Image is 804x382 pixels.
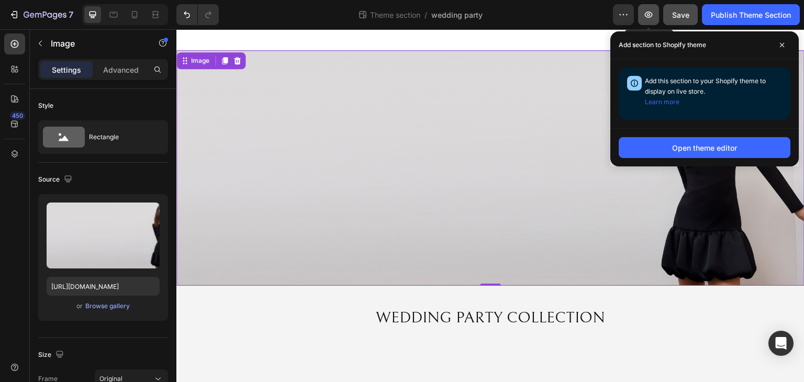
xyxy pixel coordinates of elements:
button: Open theme editor [619,137,790,158]
span: wedding party [431,9,483,20]
span: Add this section to your Shopify theme to display on live store. [645,77,766,106]
input: https://example.com/image.jpg [47,277,160,296]
div: Style [38,101,53,110]
span: or [76,300,83,312]
div: Rectangle [89,125,153,149]
span: Save [672,10,689,19]
p: 7 [69,8,73,21]
div: Publish Theme Section [711,9,791,20]
p: Image [51,37,140,50]
p: Settings [52,64,81,75]
button: Learn more [645,97,679,107]
p: Advanced [103,64,139,75]
span: / [425,9,427,20]
span: Theme section [368,9,422,20]
button: Save [663,4,698,25]
button: Browse gallery [85,301,130,311]
iframe: Design area [176,29,804,382]
button: 7 [4,4,78,25]
div: Open theme editor [672,142,737,153]
img: preview-image [47,203,160,268]
div: Undo/Redo [176,4,219,25]
p: Add section to Shopify theme [619,40,706,50]
div: Open Intercom Messenger [768,331,794,356]
div: Browse gallery [85,301,130,311]
div: Source [38,173,74,187]
div: Size [38,348,66,362]
div: 450 [10,111,25,120]
button: Publish Theme Section [702,4,800,25]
